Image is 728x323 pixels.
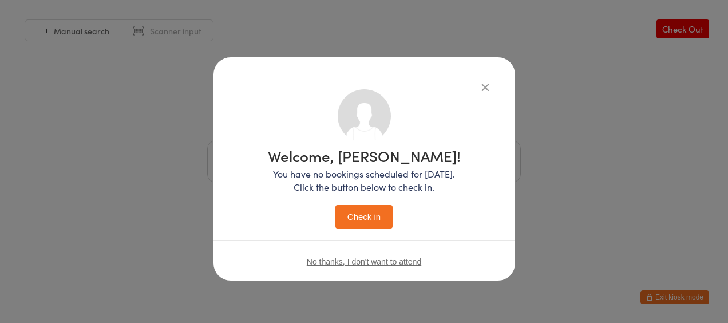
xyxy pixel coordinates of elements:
[268,148,461,163] h1: Welcome, [PERSON_NAME]!
[307,257,421,266] button: No thanks, I don't want to attend
[268,167,461,194] p: You have no bookings scheduled for [DATE]. Click the button below to check in.
[338,89,391,143] img: no_photo.png
[335,205,393,229] button: Check in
